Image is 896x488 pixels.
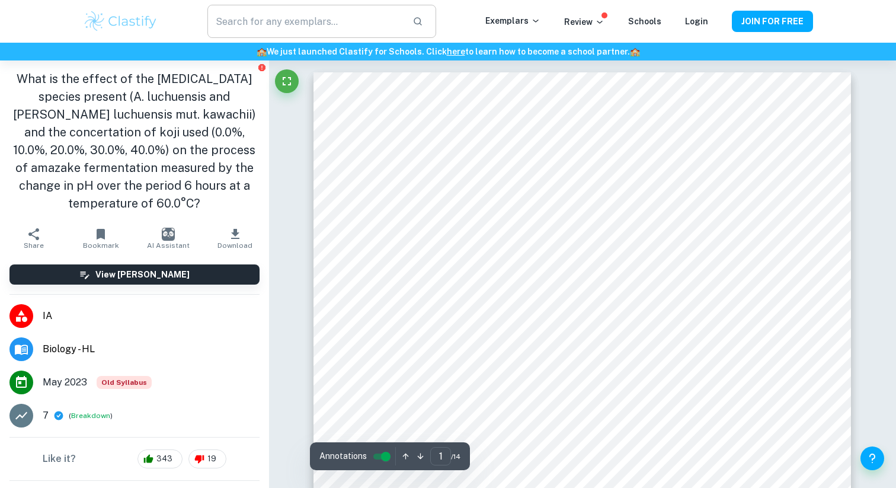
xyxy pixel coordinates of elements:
[162,228,175,241] img: AI Assistant
[217,241,252,250] span: Download
[24,241,44,250] span: Share
[2,45,894,58] h6: We just launched Clastify for Schools. Click to learn how to become a school partner.
[150,453,179,465] span: 343
[147,241,190,250] span: AI Assistant
[275,69,299,93] button: Fullscreen
[258,63,267,72] button: Report issue
[43,409,49,423] p: 7
[71,410,110,421] button: Breakdown
[564,15,604,28] p: Review
[201,453,223,465] span: 19
[257,47,267,56] span: 🏫
[43,309,260,323] span: IA
[860,446,884,470] button: Help and Feedback
[95,268,190,281] h6: View [PERSON_NAME]
[451,451,460,462] span: / 14
[43,342,260,356] span: Biology - HL
[485,14,540,27] p: Exemplars
[732,11,813,32] button: JOIN FOR FREE
[201,222,268,255] button: Download
[83,9,158,33] img: Clastify logo
[43,452,76,466] h6: Like it?
[135,222,201,255] button: AI Assistant
[628,17,661,26] a: Schools
[9,264,260,285] button: View [PERSON_NAME]
[207,5,403,38] input: Search for any exemplars...
[69,410,113,422] span: ( )
[630,47,640,56] span: 🏫
[188,449,226,468] div: 19
[319,450,367,463] span: Annotations
[97,376,152,389] span: Old Syllabus
[447,47,465,56] a: here
[97,376,152,389] div: Starting from the May 2025 session, the Biology IA requirements have changed. It's OK to refer to...
[137,449,183,468] div: 343
[9,70,260,212] h1: What is the effect of the [MEDICAL_DATA] species present (A. luchuensis and [PERSON_NAME] luchuen...
[83,241,119,250] span: Bookmark
[685,17,708,26] a: Login
[43,375,87,390] span: May 2023
[67,222,134,255] button: Bookmark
